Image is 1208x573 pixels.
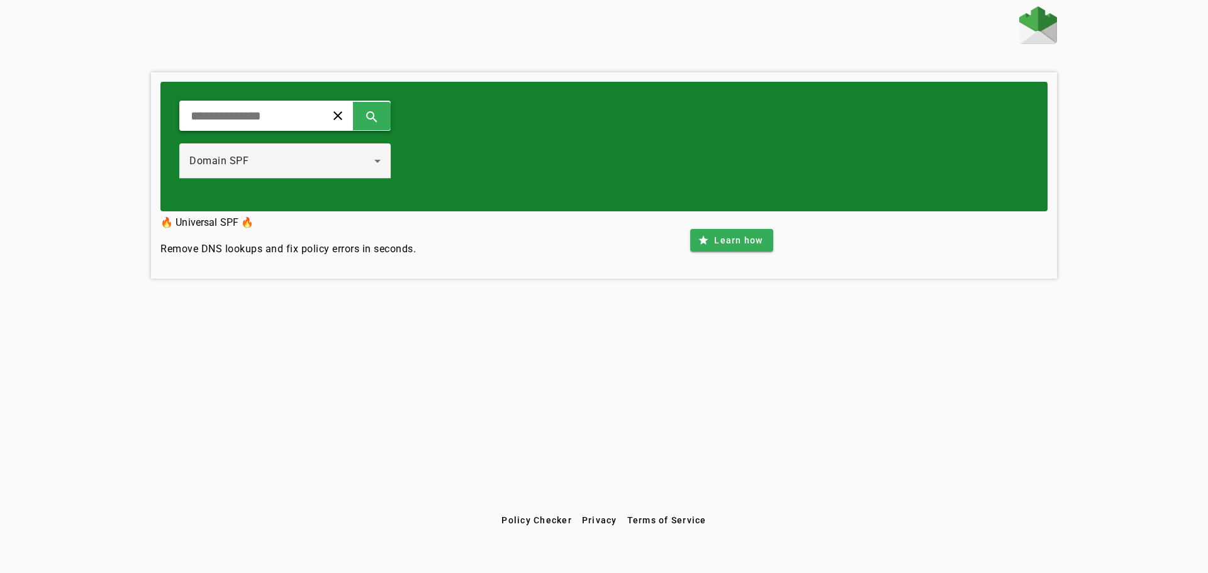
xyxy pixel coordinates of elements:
[1019,6,1057,44] img: Fraudmarc Logo
[622,509,712,531] button: Terms of Service
[1019,6,1057,47] a: Home
[189,155,249,167] span: Domain SPF
[577,509,622,531] button: Privacy
[627,515,707,525] span: Terms of Service
[582,515,617,525] span: Privacy
[160,214,416,231] h3: 🔥 Universal SPF 🔥
[501,515,572,525] span: Policy Checker
[690,229,773,252] button: Learn how
[496,509,577,531] button: Policy Checker
[714,234,763,247] span: Learn how
[160,242,416,257] h4: Remove DNS lookups and fix policy errors in seconds.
